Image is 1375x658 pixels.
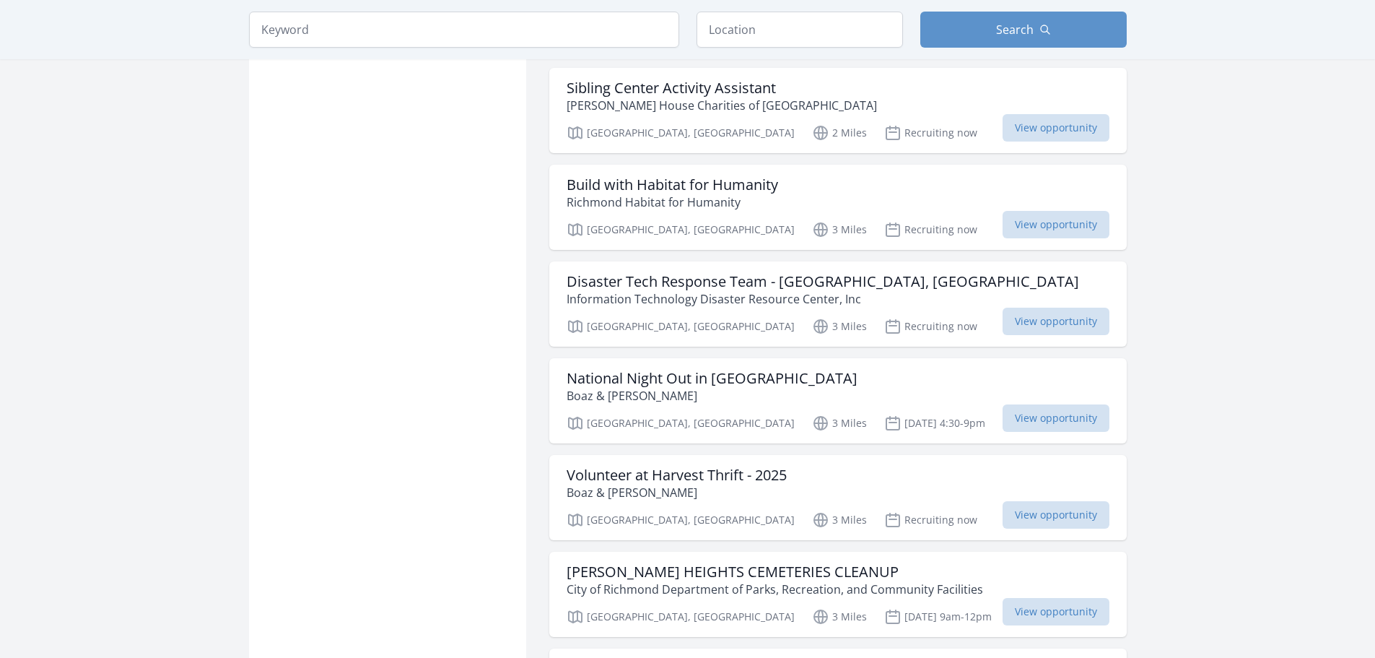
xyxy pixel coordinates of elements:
p: 3 Miles [812,318,867,335]
p: Recruiting now [884,511,977,529]
p: [DATE] 4:30-9pm [884,415,985,432]
h3: [PERSON_NAME] HEIGHTS CEMETERIES CLEANUP [567,563,983,581]
button: Search [920,12,1127,48]
p: [GEOGRAPHIC_DATA], [GEOGRAPHIC_DATA] [567,124,795,142]
a: Sibling Center Activity Assistant [PERSON_NAME] House Charities of [GEOGRAPHIC_DATA] [GEOGRAPHIC_... [549,68,1127,153]
p: [GEOGRAPHIC_DATA], [GEOGRAPHIC_DATA] [567,221,795,238]
p: Boaz & [PERSON_NAME] [567,484,787,501]
h3: Build with Habitat for Humanity [567,176,778,194]
p: Richmond Habitat for Humanity [567,194,778,211]
a: Volunteer at Harvest Thrift - 2025 Boaz & [PERSON_NAME] [GEOGRAPHIC_DATA], [GEOGRAPHIC_DATA] 3 Mi... [549,455,1127,540]
p: Recruiting now [884,221,977,238]
p: [GEOGRAPHIC_DATA], [GEOGRAPHIC_DATA] [567,318,795,335]
input: Location [697,12,903,48]
p: 3 Miles [812,415,867,432]
span: View opportunity [1003,404,1109,432]
a: Build with Habitat for Humanity Richmond Habitat for Humanity [GEOGRAPHIC_DATA], [GEOGRAPHIC_DATA... [549,165,1127,250]
h3: Volunteer at Harvest Thrift - 2025 [567,467,787,484]
p: [GEOGRAPHIC_DATA], [GEOGRAPHIC_DATA] [567,415,795,432]
span: View opportunity [1003,598,1109,625]
p: [DATE] 9am-12pm [884,608,992,625]
a: Disaster Tech Response Team - [GEOGRAPHIC_DATA], [GEOGRAPHIC_DATA] Information Technology Disaste... [549,261,1127,347]
h3: Disaster Tech Response Team - [GEOGRAPHIC_DATA], [GEOGRAPHIC_DATA] [567,273,1079,290]
input: Keyword [249,12,679,48]
span: View opportunity [1003,114,1109,142]
a: National Night Out in [GEOGRAPHIC_DATA] Boaz & [PERSON_NAME] [GEOGRAPHIC_DATA], [GEOGRAPHIC_DATA]... [549,358,1127,443]
span: View opportunity [1003,501,1109,529]
p: Recruiting now [884,124,977,142]
p: Information Technology Disaster Resource Center, Inc [567,290,1079,308]
p: 2 Miles [812,124,867,142]
p: [PERSON_NAME] House Charities of [GEOGRAPHIC_DATA] [567,97,877,114]
p: 3 Miles [812,608,867,625]
span: Search [996,21,1034,38]
h3: National Night Out in [GEOGRAPHIC_DATA] [567,370,857,387]
span: View opportunity [1003,308,1109,335]
h3: Sibling Center Activity Assistant [567,79,877,97]
p: 3 Miles [812,511,867,529]
p: 3 Miles [812,221,867,238]
a: [PERSON_NAME] HEIGHTS CEMETERIES CLEANUP City of Richmond Department of Parks, Recreation, and Co... [549,552,1127,637]
span: View opportunity [1003,211,1109,238]
p: City of Richmond Department of Parks, Recreation, and Community Facilities [567,581,983,598]
p: [GEOGRAPHIC_DATA], [GEOGRAPHIC_DATA] [567,608,795,625]
p: Recruiting now [884,318,977,335]
p: Boaz & [PERSON_NAME] [567,387,857,404]
p: [GEOGRAPHIC_DATA], [GEOGRAPHIC_DATA] [567,511,795,529]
